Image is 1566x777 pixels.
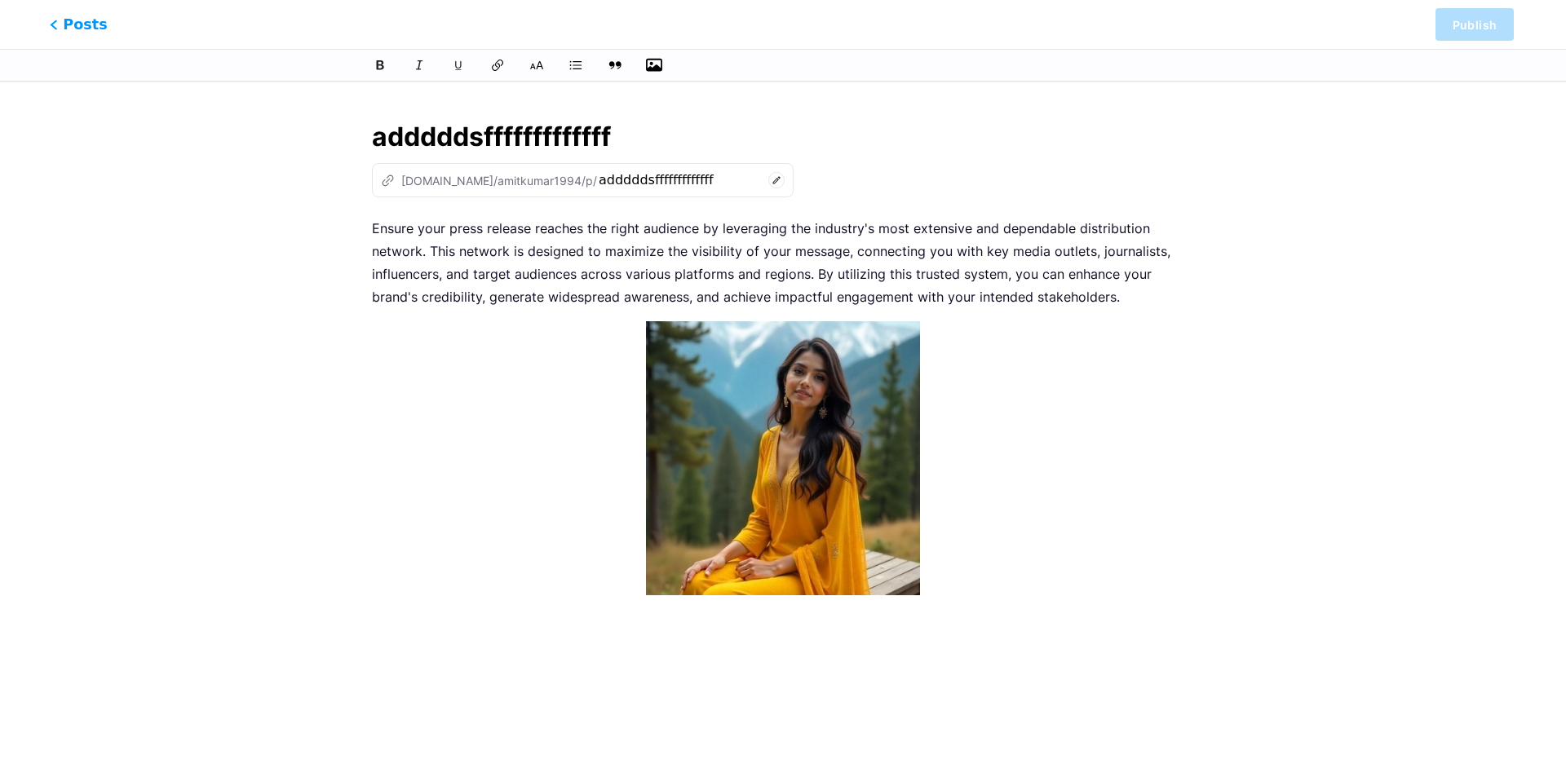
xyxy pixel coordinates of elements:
button: Publish [1435,8,1514,41]
div: [DOMAIN_NAME]/amitkumar1994/p/ [381,172,597,189]
span: Posts [50,14,108,35]
p: Ensure your press release reaches the right audience by leveraging the industry's most extensive ... [372,217,1194,308]
input: Title [372,117,1194,157]
img: adddddsfffffffffffff [372,321,1194,595]
span: Publish [1453,18,1497,32]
